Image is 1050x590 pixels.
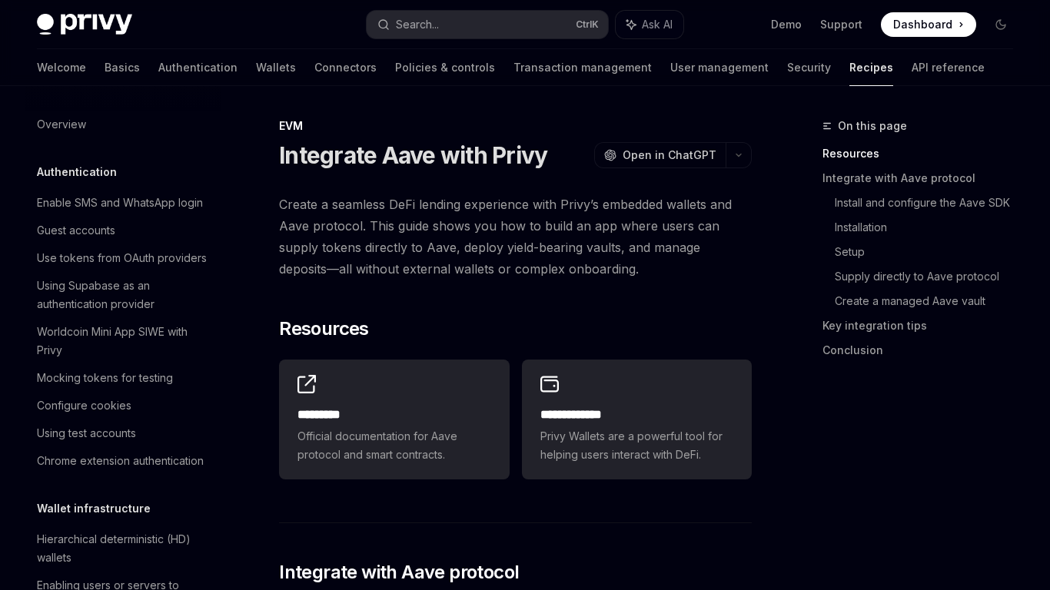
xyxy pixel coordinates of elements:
[279,194,752,280] span: Create a seamless DeFi lending experience with Privy’s embedded wallets and Aave protocol. This g...
[835,289,1025,313] a: Create a managed Aave vault
[37,396,131,415] div: Configure cookies
[787,49,831,86] a: Security
[771,17,802,32] a: Demo
[989,12,1013,37] button: Toggle dark mode
[522,360,752,479] a: **** **** ***Privy Wallets are a powerful tool for helping users interact with DeFi.
[670,49,769,86] a: User management
[25,111,221,138] a: Overview
[835,240,1025,264] a: Setup
[25,447,221,475] a: Chrome extension authentication
[279,141,547,169] h1: Integrate Aave with Privy
[594,142,726,168] button: Open in ChatGPT
[314,49,377,86] a: Connectors
[822,166,1025,191] a: Integrate with Aave protocol
[37,115,86,134] div: Overview
[158,49,238,86] a: Authentication
[37,194,203,212] div: Enable SMS and WhatsApp login
[820,17,862,32] a: Support
[838,117,907,135] span: On this page
[297,427,490,464] span: Official documentation for Aave protocol and smart contracts.
[623,147,716,163] span: Open in ChatGPT
[893,17,952,32] span: Dashboard
[25,419,221,447] a: Using test accounts
[835,215,1025,240] a: Installation
[822,313,1025,338] a: Key integration tips
[25,318,221,364] a: Worldcoin Mini App SIWE with Privy
[25,272,221,318] a: Using Supabase as an authentication provider
[25,189,221,217] a: Enable SMS and WhatsApp login
[881,12,976,37] a: Dashboard
[37,14,132,35] img: dark logo
[37,221,115,240] div: Guest accounts
[849,49,893,86] a: Recipes
[642,17,673,32] span: Ask AI
[37,163,117,181] h5: Authentication
[396,15,439,34] div: Search...
[37,530,212,567] div: Hierarchical deterministic (HD) wallets
[822,141,1025,166] a: Resources
[540,427,733,464] span: Privy Wallets are a powerful tool for helping users interact with DeFi.
[513,49,652,86] a: Transaction management
[25,392,221,419] a: Configure cookies
[37,452,204,470] div: Chrome extension authentication
[912,49,985,86] a: API reference
[37,424,136,442] div: Using test accounts
[25,525,221,572] a: Hierarchical deterministic (HD) wallets
[256,49,296,86] a: Wallets
[395,49,495,86] a: Policies & controls
[37,323,212,360] div: Worldcoin Mini App SIWE with Privy
[279,360,509,479] a: **** ****Official documentation for Aave protocol and smart contracts.
[616,11,683,38] button: Ask AI
[367,11,609,38] button: Search...CtrlK
[279,560,519,585] span: Integrate with Aave protocol
[37,277,212,313] div: Using Supabase as an authentication provider
[279,118,752,134] div: EVM
[25,244,221,272] a: Use tokens from OAuth providers
[835,191,1025,215] a: Install and configure the Aave SDK
[105,49,140,86] a: Basics
[576,18,599,31] span: Ctrl K
[37,369,173,387] div: Mocking tokens for testing
[279,317,369,341] span: Resources
[37,249,207,267] div: Use tokens from OAuth providers
[25,217,221,244] a: Guest accounts
[835,264,1025,289] a: Supply directly to Aave protocol
[37,499,151,518] h5: Wallet infrastructure
[37,49,86,86] a: Welcome
[25,364,221,392] a: Mocking tokens for testing
[822,338,1025,363] a: Conclusion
